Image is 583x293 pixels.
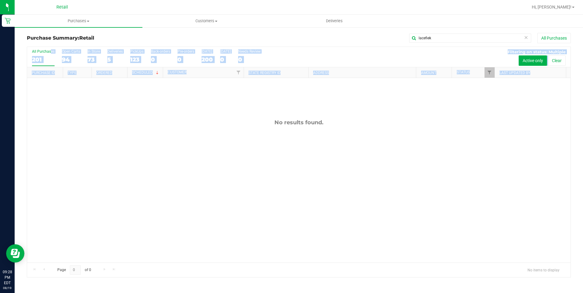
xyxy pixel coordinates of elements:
[238,56,261,63] div: 0
[27,35,208,41] h3: Purchase Summary:
[68,71,77,75] a: Type
[519,55,547,66] button: Active only
[168,70,187,74] a: Customer
[318,18,351,24] span: Deliveries
[32,71,55,75] a: Purchase ID
[234,67,244,78] a: Filter
[130,56,144,63] div: 123
[88,49,100,54] div: In Store
[107,49,123,54] div: Deliveries
[130,49,144,54] div: PickUps
[132,70,160,75] a: Scheduled
[96,71,112,75] a: Ordered
[202,49,213,54] div: [DATE]
[56,5,68,10] span: Retail
[62,56,80,63] div: 94
[457,70,470,74] a: Status
[220,49,231,54] div: [DATE]
[5,18,11,24] inline-svg: Retail
[52,265,96,275] span: Page of 0
[421,71,436,75] a: Amount
[151,56,170,63] div: 0
[238,49,261,54] div: Needs Review
[177,56,194,63] div: 0
[15,15,142,27] a: Purchases
[499,71,530,75] a: Last Updated By
[308,67,416,78] th: Address
[3,286,12,290] p: 08/19
[15,18,142,24] span: Purchases
[151,49,170,54] div: Back-orders
[508,49,547,54] span: Filtering on status:
[143,18,270,24] span: Customers
[249,71,281,75] a: State Registry ID
[62,49,80,54] div: Open Carts
[79,35,94,41] span: Retail
[532,5,571,9] span: Hi, [PERSON_NAME]!
[142,15,270,27] a: Customers
[485,67,495,78] a: Filter
[270,15,398,27] a: Deliveries
[177,49,194,54] div: Pre-orders
[32,49,55,54] div: All Purchases
[409,34,531,43] input: Search Purchase ID, Original ID, State Registry ID or Customer Name...
[107,56,123,63] div: 5
[523,265,564,274] span: No items to display
[32,56,55,63] div: 201
[537,33,571,43] button: All Purchases
[88,56,100,63] div: 73
[202,56,213,63] div: 200
[549,49,566,54] span: Multiple
[3,269,12,286] p: 09:28 PM EDT
[220,56,231,63] div: 0
[6,244,24,263] iframe: Resource center
[548,55,566,66] button: Clear
[524,34,528,41] span: Clear
[27,119,570,126] div: No results found.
